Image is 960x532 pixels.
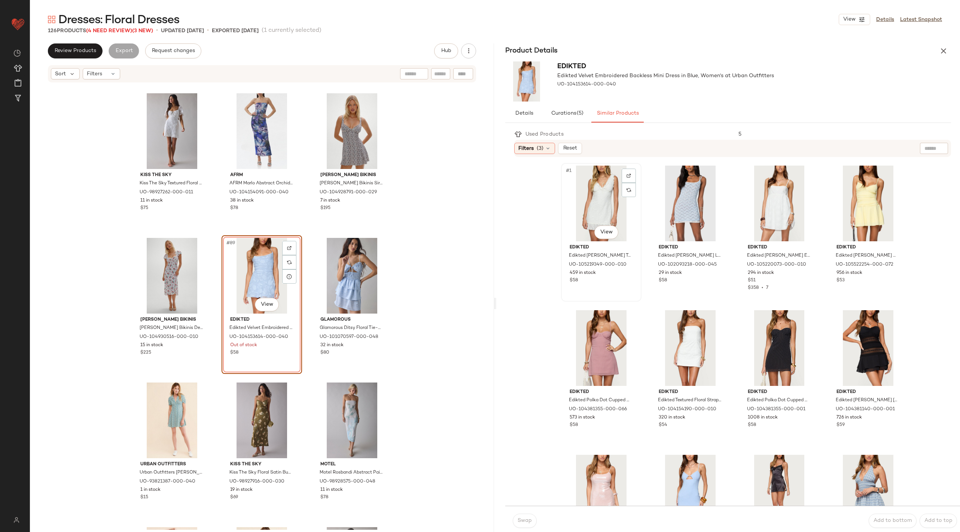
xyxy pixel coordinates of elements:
[836,277,845,284] span: $53
[10,16,25,31] img: heart_red.DM2ytmEG.svg
[742,310,817,386] img: 104381355_001_m
[314,383,390,458] img: 98928575_048_b
[229,469,293,476] span: Kiss The Sky Floral Satin Bustier Slip Midi Dress in Green Ground Floral, Women's at Urban Outfit...
[836,270,862,276] span: 956 in stock
[140,461,204,468] span: Urban Outfitters
[831,166,906,241] img: 105522254_072_m
[496,46,567,56] h3: Product Details
[839,14,870,25] button: View
[653,310,728,386] img: 104154190_010_m
[140,334,198,341] span: UO-104930516-000-010
[836,414,862,421] span: 726 in stock
[557,72,774,80] span: Edikted Velvet Embroidered Backless Mini Dress in Blue, Women's at Urban Outfitters
[140,487,161,493] span: 1 in stock
[230,172,293,179] span: AFRM
[140,342,163,349] span: 15 in stock
[659,389,722,396] span: Edikted
[576,111,583,117] span: (5)
[748,285,759,290] span: $358
[836,422,845,429] span: $59
[320,334,378,341] span: UO-101070597-000-048
[748,244,811,251] span: Edikted
[320,461,384,468] span: Motel
[320,469,383,476] span: Motel Rosbandi Abstract Painted Floral Mesh Strapless Midi Dress in Abstract Painted Flower, Wome...
[659,422,667,429] span: $54
[230,197,254,204] span: 38 in stock
[747,253,810,259] span: Edikted [PERSON_NAME] Eyelet Babydoll Mini Dress in White, Women's at Urban Outfitters
[732,130,951,138] div: 5
[230,487,253,493] span: 19 in stock
[565,167,573,175] span: #1
[87,70,102,78] span: Filters
[48,16,55,23] img: svg%3e
[260,302,273,308] span: View
[230,205,238,212] span: $78
[434,43,458,58] button: Hub
[570,270,596,276] span: 459 in stock
[748,270,774,276] span: 294 in stock
[226,239,237,247] span: #89
[229,334,288,341] span: UO-104153614-000-040
[831,310,906,386] img: 104381140_001_m
[224,93,299,169] img: 104154091_040_b
[518,145,534,152] span: Filters
[140,180,203,187] span: Kiss The Sky Textured Floral Mini Dress in Ivory, Women's at Urban Outfitters
[570,244,633,251] span: Edikted
[627,173,631,178] img: svg%3e
[658,262,717,268] span: UO-102093218-000-045
[320,317,384,323] span: Glamorous
[653,166,728,241] img: 102093218_045_m
[600,229,613,235] span: View
[563,145,577,151] span: Reset
[747,406,805,413] span: UO-104381355-000-001
[836,253,899,259] span: Edikted [PERSON_NAME] Mini Dress in Yellow, Women's at Urban Outfitters
[742,455,817,531] img: 105704365_018_m
[320,205,330,212] span: $195
[659,270,682,276] span: 29 in stock
[441,48,451,54] span: Hub
[569,253,632,259] span: Edikted [PERSON_NAME] Textured Mini Dress in White, Women's at Urban Outfitters
[134,383,210,458] img: 93821387_040_m
[161,27,204,35] p: updated [DATE]
[659,414,685,421] span: 320 in stock
[320,478,375,485] span: UO-98928575-000-048
[505,61,548,102] img: 104153614_040_m
[747,397,810,404] span: Edikted Polka Dot Cupped Chiffon Mini Dress in Black, Women's at Urban Outfitters
[759,285,766,290] span: •
[207,26,209,35] span: •
[557,63,586,70] span: Edikted
[569,262,627,268] span: UO-105219349-000-010
[551,111,583,117] span: Curations
[320,487,343,493] span: 11 in stock
[836,406,895,413] span: UO-104381140-000-001
[140,325,203,332] span: [PERSON_NAME] Bikinis Delicate Cherry Flower Lace Trim Satin Midi Dress in Cherry Flower, Women's...
[140,494,148,501] span: $15
[287,260,292,265] img: svg%3e
[320,325,383,332] span: Glamorous Ditsy Floral Tie-Front Tiered Mini Dress in Pale Blue Ditsy, Women's at Urban Outfitters
[55,70,66,78] span: Sort
[766,285,768,290] span: 7
[564,166,639,241] img: 105219349_010_m
[653,455,728,531] img: 102073152_045_m
[569,397,632,404] span: Edikted Polka Dot Cupped Chiffon Mini Dress in Pink, Women's at Urban Outfitters
[287,246,292,250] img: svg%3e
[320,342,344,349] span: 32 in stock
[537,145,543,152] span: (3)
[320,197,340,204] span: 7 in stock
[748,389,811,396] span: Edikted
[659,277,667,284] span: $58
[320,350,329,356] span: $80
[48,43,103,58] button: Review Products
[569,406,627,413] span: UO-104381355-000-066
[836,244,900,251] span: Edikted
[658,406,716,413] span: UO-104154190-000-010
[140,197,163,204] span: 11 in stock
[659,244,722,251] span: Edikted
[13,49,21,57] img: svg%3e
[134,93,210,169] img: 98927262_011_b
[314,238,390,314] img: 101070597_048_b
[132,28,153,34] span: (3 New)
[557,81,616,88] span: UO-104153614-000-040
[212,27,259,35] p: Exported [DATE]
[594,226,618,239] button: View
